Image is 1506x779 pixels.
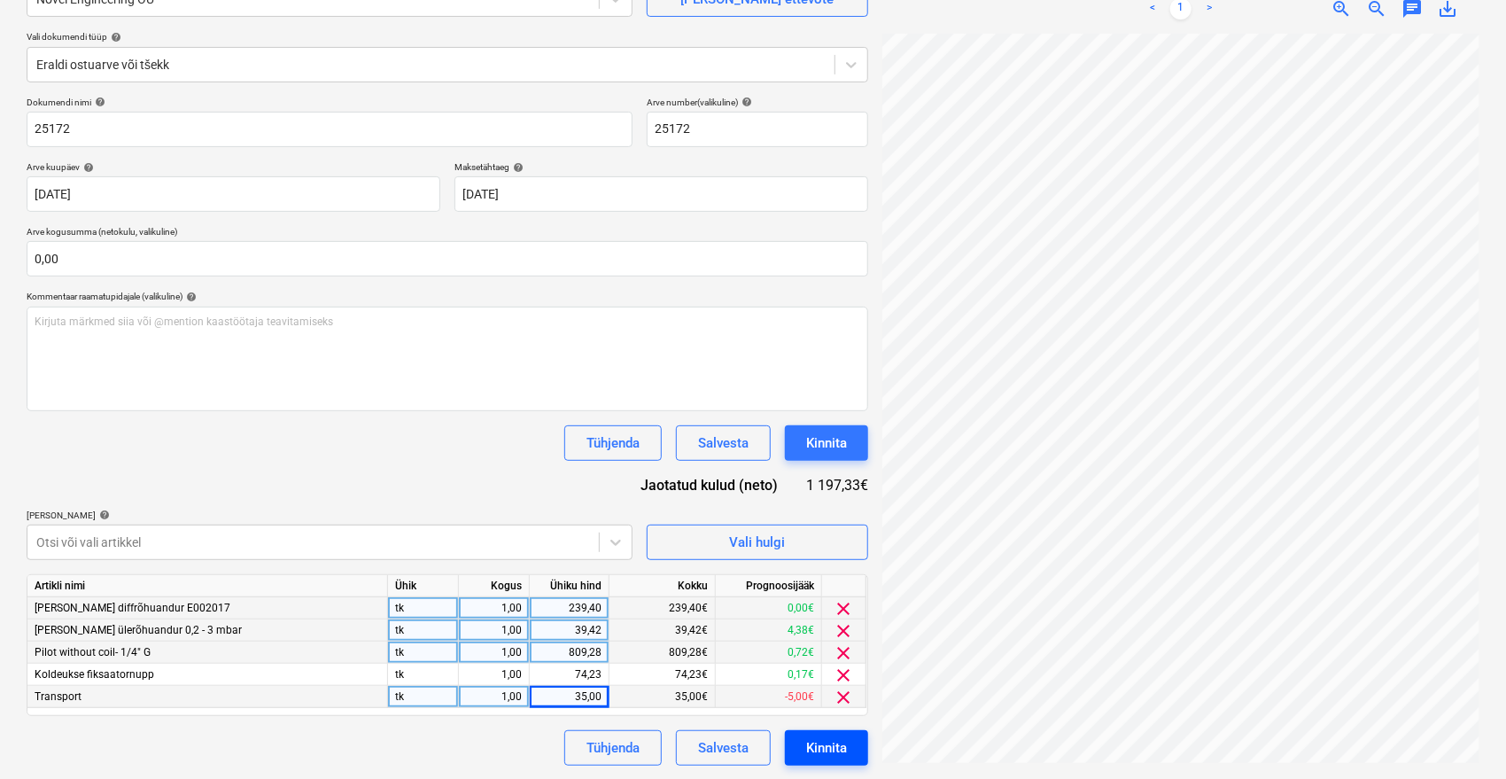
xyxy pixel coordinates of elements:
[537,619,602,642] div: 39,42
[35,646,151,658] span: Pilot without coil- 1/4" G
[785,730,868,766] button: Kinnita
[27,31,868,43] div: Vali dokumendi tüüp
[806,432,847,455] div: Kinnita
[454,176,868,212] input: Tähtaega pole määratud
[834,643,855,664] span: clear
[806,475,868,495] div: 1 197,33€
[27,112,633,147] input: Dokumendi nimi
[716,686,822,708] div: -5,00€
[454,161,868,173] div: Maksetähtaeg
[35,602,230,614] span: Kolde diffrõhuandur E002017
[716,597,822,619] div: 0,00€
[96,510,110,520] span: help
[80,162,94,173] span: help
[647,97,868,108] div: Arve number (valikuline)
[466,619,522,642] div: 1,00
[609,575,716,597] div: Kokku
[785,425,868,461] button: Kinnita
[388,642,459,664] div: tk
[537,664,602,686] div: 74,23
[676,425,771,461] button: Salvesta
[537,597,602,619] div: 239,40
[388,619,459,642] div: tk
[564,425,662,461] button: Tühjenda
[537,642,602,664] div: 809,28
[91,97,105,107] span: help
[509,162,524,173] span: help
[698,736,749,760] div: Salvesta
[466,686,522,708] div: 1,00
[834,665,855,686] span: clear
[388,597,459,619] div: tk
[716,575,822,597] div: Prognoosijääk
[27,510,633,521] div: [PERSON_NAME]
[107,32,121,43] span: help
[834,598,855,619] span: clear
[586,736,640,760] div: Tühjenda
[564,730,662,766] button: Tühjenda
[609,619,716,642] div: 39,42€
[27,575,388,597] div: Artikli nimi
[182,292,197,302] span: help
[806,736,847,760] div: Kinnita
[609,642,716,664] div: 809,28€
[466,642,522,664] div: 1,00
[35,668,154,681] span: Koldeukse fiksaatornupp
[35,624,242,636] span: Kolde ülerõhuandur 0,2 - 3 mbar
[388,686,459,708] div: tk
[586,432,640,455] div: Tühjenda
[388,575,459,597] div: Ühik
[676,730,771,766] button: Salvesta
[27,291,868,302] div: Kommentaar raamatupidajale (valikuline)
[530,575,609,597] div: Ühiku hind
[738,97,752,107] span: help
[716,619,822,642] div: 4,38€
[466,664,522,686] div: 1,00
[716,664,822,686] div: 0,17€
[609,597,716,619] div: 239,40€
[388,664,459,686] div: tk
[35,690,82,703] span: Transport
[27,226,868,241] p: Arve kogusumma (netokulu, valikuline)
[647,525,868,560] button: Vali hulgi
[834,620,855,642] span: clear
[609,664,716,686] div: 74,23€
[537,686,602,708] div: 35,00
[466,597,522,619] div: 1,00
[716,642,822,664] div: 0,72€
[27,241,868,277] input: Arve kogusumma (netokulu, valikuline)
[27,176,440,212] input: Arve kuupäeva pole määratud.
[27,97,633,108] div: Dokumendi nimi
[609,686,716,708] div: 35,00€
[647,112,868,147] input: Arve number
[834,687,855,708] span: clear
[729,531,785,554] div: Vali hulgi
[698,432,749,455] div: Salvesta
[27,161,440,173] div: Arve kuupäev
[626,475,806,495] div: Jaotatud kulud (neto)
[459,575,530,597] div: Kogus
